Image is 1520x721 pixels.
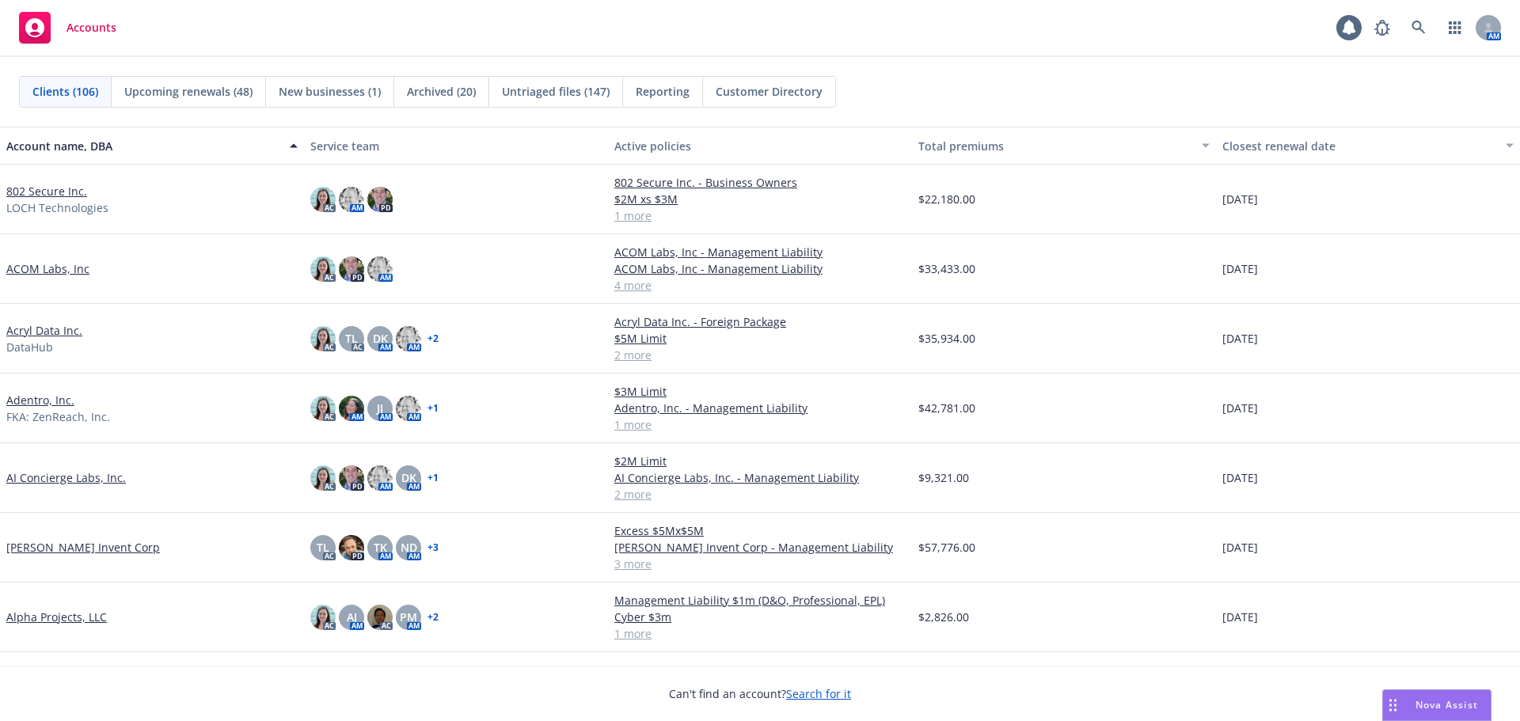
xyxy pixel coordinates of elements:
a: AI Concierge Labs, Inc. - Management Liability [614,469,906,486]
span: [DATE] [1222,330,1258,347]
a: 2 more [614,347,906,363]
div: Service team [310,138,602,154]
span: [DATE] [1222,400,1258,416]
a: Report a Bug [1366,12,1398,44]
a: AI Concierge Labs, Inc. [6,469,126,486]
img: photo [367,605,393,630]
img: photo [310,326,336,351]
button: Closest renewal date [1216,127,1520,165]
a: ACOM Labs, Inc - Management Liability [614,244,906,260]
span: DK [373,330,388,347]
span: $2,826.00 [918,609,969,625]
img: photo [396,396,421,421]
span: AJ [347,609,357,625]
span: TL [345,330,358,347]
span: JJ [377,400,383,416]
a: ACOM Labs, Inc [6,260,89,277]
span: Clients (106) [32,83,98,100]
span: ND [401,539,417,556]
span: Customer Directory [716,83,823,100]
a: + 1 [427,404,439,413]
span: $42,781.00 [918,400,975,416]
img: photo [367,256,393,282]
a: Acryl Data Inc. - Foreign Package [614,313,906,330]
span: [DATE] [1222,260,1258,277]
div: Total premiums [918,138,1192,154]
span: $35,934.00 [918,330,975,347]
a: $2M xs $3M [614,191,906,207]
a: $1M Limit [614,662,906,678]
span: $9,321.00 [918,469,969,486]
span: Reporting [636,83,690,100]
span: [DATE] [1222,539,1258,556]
a: 3 more [614,556,906,572]
div: Closest renewal date [1222,138,1496,154]
div: Active policies [614,138,906,154]
span: TL [317,539,329,556]
a: 802 Secure Inc. - Business Owners [614,174,906,191]
span: [DATE] [1222,609,1258,625]
span: LOCH Technologies [6,199,108,216]
span: TK [374,539,387,556]
img: photo [367,465,393,491]
a: Search [1403,12,1434,44]
span: Can't find an account? [669,685,851,702]
span: Nova Assist [1415,698,1478,712]
a: ACOM Labs, Inc - Management Liability [614,260,906,277]
a: + 1 [427,473,439,483]
a: [PERSON_NAME] Invent Corp [6,539,160,556]
span: Untriaged files (147) [502,83,610,100]
a: [PERSON_NAME] Invent Corp - Management Liability [614,539,906,556]
a: $3M Limit [614,383,906,400]
img: photo [310,256,336,282]
button: Active policies [608,127,912,165]
img: photo [339,535,364,560]
a: Cyber $3m [614,609,906,625]
a: Adentro, Inc. [6,392,74,408]
span: PM [400,609,417,625]
button: Total premiums [912,127,1216,165]
img: photo [310,396,336,421]
div: Account name, DBA [6,138,280,154]
img: photo [310,465,336,491]
span: [DATE] [1222,191,1258,207]
div: Drag to move [1383,690,1403,720]
a: 4 more [614,277,906,294]
img: photo [339,187,364,212]
a: 1 more [614,207,906,224]
img: photo [367,187,393,212]
img: photo [310,187,336,212]
span: [DATE] [1222,469,1258,486]
span: $22,180.00 [918,191,975,207]
span: New businesses (1) [279,83,381,100]
a: + 2 [427,613,439,622]
a: Adentro, Inc. - Management Liability [614,400,906,416]
button: Nova Assist [1382,689,1491,721]
span: DK [401,469,416,486]
a: 1 more [614,625,906,642]
span: FKA: ZenReach, Inc. [6,408,110,425]
img: photo [310,605,336,630]
a: Excess $5Mx$5M [614,522,906,539]
a: 802 Secure Inc. [6,183,87,199]
img: photo [339,256,364,282]
a: + 2 [427,334,439,343]
button: Service team [304,127,608,165]
span: $33,433.00 [918,260,975,277]
a: Switch app [1439,12,1471,44]
img: photo [339,465,364,491]
a: Alpha Projects, LLC [6,609,107,625]
img: photo [396,326,421,351]
span: Archived (20) [407,83,476,100]
a: Search for it [786,686,851,701]
span: $57,776.00 [918,539,975,556]
a: 2 more [614,486,906,503]
a: Management Liability $1m (D&O, Professional, EPL) [614,592,906,609]
span: Accounts [66,21,116,34]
